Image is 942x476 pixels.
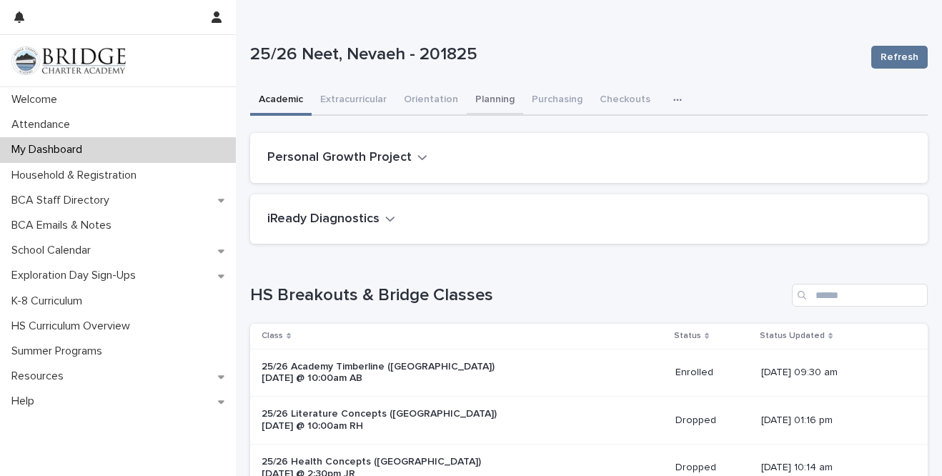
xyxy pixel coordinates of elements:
p: Exploration Day Sign-Ups [6,269,147,282]
h1: HS Breakouts & Bridge Classes [250,285,786,306]
p: Household & Registration [6,169,148,182]
p: Welcome [6,93,69,106]
p: 25/26 Neet, Nevaeh - 201825 [250,44,860,65]
p: [DATE] 09:30 am [761,367,905,379]
p: Status Updated [760,328,825,344]
h2: iReady Diagnostics [267,212,380,227]
p: Summer Programs [6,344,114,358]
p: Attendance [6,118,81,132]
button: Planning [467,86,523,116]
button: Personal Growth Project [267,150,427,166]
p: School Calendar [6,244,102,257]
p: Resources [6,370,75,383]
p: Help [6,395,46,408]
button: Purchasing [523,86,591,116]
p: HS Curriculum Overview [6,319,142,333]
p: [DATE] 10:14 am [761,462,905,474]
tr: 25/26 Academy Timberline ([GEOGRAPHIC_DATA]) [DATE] @ 10:00am ABEnrolled[DATE] 09:30 am [250,349,928,397]
p: Class [262,328,283,344]
p: Status [674,328,701,344]
input: Search [792,284,928,307]
p: K-8 Curriculum [6,294,94,308]
button: Extracurricular [312,86,395,116]
button: Academic [250,86,312,116]
button: iReady Diagnostics [267,212,395,227]
img: V1C1m3IdTEidaUdm9Hs0 [11,46,126,75]
button: Checkouts [591,86,659,116]
p: My Dashboard [6,143,94,157]
p: Enrolled [675,367,750,379]
tr: 25/26 Literature Concepts ([GEOGRAPHIC_DATA]) [DATE] @ 10:00am RHDropped[DATE] 01:16 pm [250,397,928,445]
p: [DATE] 01:16 pm [761,415,905,427]
span: Refresh [881,50,918,64]
button: Refresh [871,46,928,69]
h2: Personal Growth Project [267,150,412,166]
button: Orientation [395,86,467,116]
p: Dropped [675,415,750,427]
p: 25/26 Literature Concepts ([GEOGRAPHIC_DATA]) [DATE] @ 10:00am RH [262,408,500,432]
p: BCA Staff Directory [6,194,121,207]
p: 25/26 Academy Timberline ([GEOGRAPHIC_DATA]) [DATE] @ 10:00am AB [262,361,500,385]
p: Dropped [675,462,750,474]
p: BCA Emails & Notes [6,219,123,232]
